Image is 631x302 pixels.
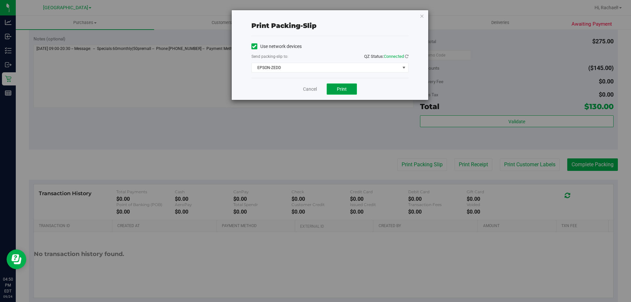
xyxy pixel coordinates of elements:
span: EPSON-ZEDD [252,63,400,72]
span: Connected [384,54,404,59]
label: Send packing-slip to: [251,54,288,59]
span: select [400,63,408,72]
a: Cancel [303,86,317,93]
iframe: Resource center [7,249,26,269]
label: Use network devices [251,43,302,50]
button: Print [327,83,357,95]
span: QZ Status: [364,54,409,59]
span: Print packing-slip [251,22,316,30]
span: Print [337,86,347,92]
